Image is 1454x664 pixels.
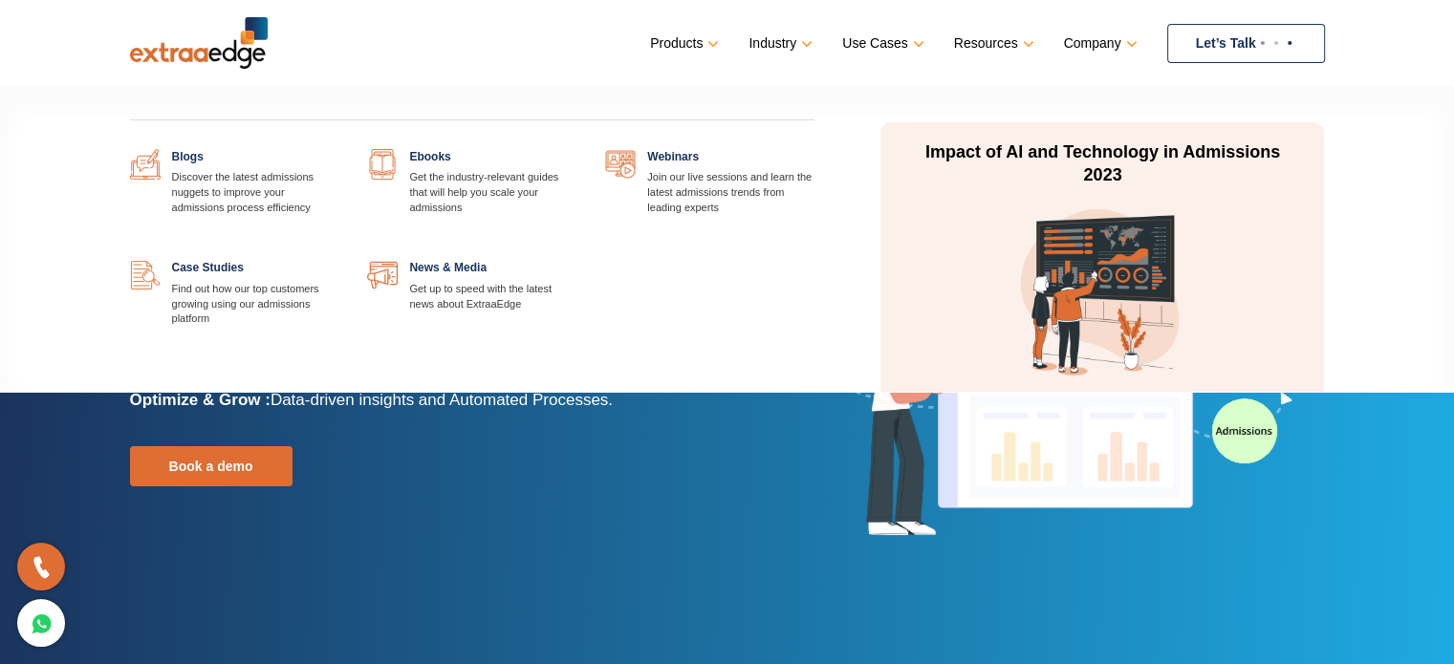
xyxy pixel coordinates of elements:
b: Optimize & Grow : [130,391,271,409]
a: Products [650,30,715,57]
a: Industry [749,30,809,57]
a: Resources [954,30,1031,57]
a: Use Cases [842,30,920,57]
p: Impact of AI and Technology in Admissions 2023 [922,141,1282,187]
a: Book a demo [130,446,293,486]
a: Let’s Talk [1167,24,1325,63]
span: Data-driven insights and Automated Processes. [271,391,613,409]
a: Company [1064,30,1134,57]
